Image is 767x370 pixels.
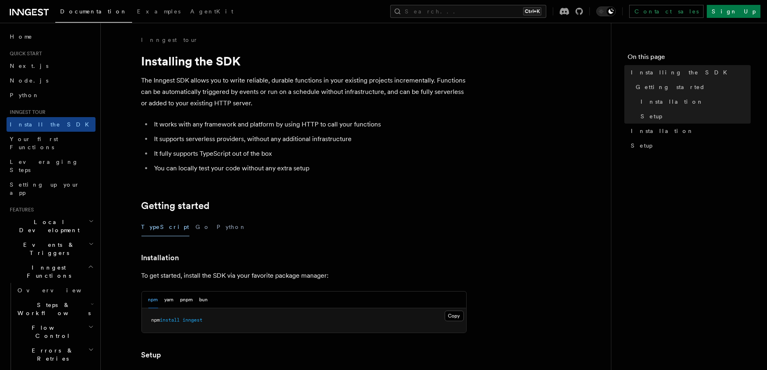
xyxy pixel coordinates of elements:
a: Node.js [7,73,96,88]
span: Overview [17,287,101,294]
button: bun [200,292,208,308]
span: Next.js [10,63,48,69]
span: Installing the SDK [631,68,732,76]
button: yarn [165,292,174,308]
a: Examples [132,2,185,22]
a: Home [7,29,96,44]
button: Toggle dark mode [596,7,616,16]
span: Documentation [60,8,127,15]
button: Copy [445,311,464,321]
p: To get started, install the SDK via your favorite package manager: [141,270,467,281]
a: Install the SDK [7,117,96,132]
a: Sign Up [707,5,760,18]
a: AgentKit [185,2,238,22]
span: install [160,317,180,323]
button: Inngest Functions [7,260,96,283]
a: Setup [628,138,751,153]
p: The Inngest SDK allows you to write reliable, durable functions in your existing projects increme... [141,75,467,109]
span: npm [152,317,160,323]
a: Documentation [55,2,132,23]
h4: On this page [628,52,751,65]
span: Steps & Workflows [14,301,91,317]
button: Flow Control [14,320,96,343]
h1: Installing the SDK [141,54,467,68]
a: Installation [141,252,179,263]
a: Leveraging Steps [7,155,96,177]
button: Steps & Workflows [14,298,96,320]
a: Installing the SDK [628,65,751,80]
button: pnpm [180,292,193,308]
a: Inngest tour [141,36,198,44]
a: Setup [141,349,161,361]
span: Setting up your app [10,181,80,196]
span: Getting started [636,83,705,91]
a: Installation [637,94,751,109]
a: Overview [14,283,96,298]
button: Python [217,218,247,236]
span: Node.js [10,77,48,84]
span: Inngest Functions [7,263,88,280]
button: Search...Ctrl+K [390,5,546,18]
button: npm [148,292,158,308]
span: Features [7,207,34,213]
button: Local Development [7,215,96,237]
span: Installation [631,127,694,135]
span: Events & Triggers [7,241,89,257]
span: Python [10,92,39,98]
span: Setup [631,141,652,150]
span: Your first Functions [10,136,58,150]
button: TypeScript [141,218,189,236]
a: Setting up your app [7,177,96,200]
a: Getting started [632,80,751,94]
a: Getting started [141,200,210,211]
span: inngest [183,317,203,323]
button: Go [196,218,211,236]
a: Installation [628,124,751,138]
span: Setup [641,112,662,120]
span: Quick start [7,50,42,57]
span: Inngest tour [7,109,46,115]
span: Errors & Retries [14,346,88,363]
span: Installation [641,98,704,106]
button: Events & Triggers [7,237,96,260]
li: It works with any framework and platform by using HTTP to call your functions [152,119,467,130]
span: AgentKit [190,8,233,15]
a: Next.js [7,59,96,73]
li: It fully supports TypeScript out of the box [152,148,467,159]
a: Python [7,88,96,102]
span: Install the SDK [10,121,94,128]
span: Home [10,33,33,41]
span: Local Development [7,218,89,234]
span: Examples [137,8,180,15]
span: Leveraging Steps [10,159,78,173]
li: You can locally test your code without any extra setup [152,163,467,174]
a: Setup [637,109,751,124]
li: It supports serverless providers, without any additional infrastructure [152,133,467,145]
span: Flow Control [14,324,88,340]
kbd: Ctrl+K [523,7,541,15]
button: Errors & Retries [14,343,96,366]
a: Contact sales [629,5,704,18]
a: Your first Functions [7,132,96,155]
